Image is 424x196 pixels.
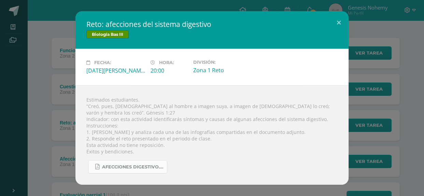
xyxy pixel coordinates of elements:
div: Zona 1 Reto [193,66,252,74]
h2: Reto: afecciones del sistema digestivo [86,19,338,29]
button: Close (Esc) [329,11,349,34]
div: 20:00 [151,67,188,74]
div: [DATE][PERSON_NAME] [86,67,145,74]
div: Estimados estudiantes. ”Creó, pues, [DEMOGRAPHIC_DATA] al hombre a imagen suya, a imagen de [DEMO... [75,85,349,185]
span: Afecciones digestivo.pdf [102,164,164,170]
span: Biología Bas III [86,30,129,39]
a: Afecciones digestivo.pdf [88,160,167,174]
label: División: [193,60,252,65]
span: Hora: [159,60,174,65]
span: Fecha: [94,60,111,65]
